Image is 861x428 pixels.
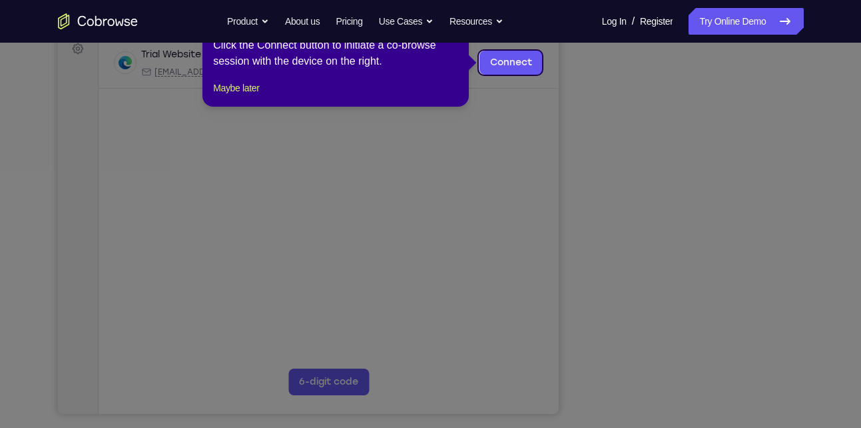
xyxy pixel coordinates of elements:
[58,13,138,29] a: Go to the home page
[150,86,152,89] div: New devices found.
[8,69,32,93] a: Settings
[469,40,490,61] button: Refresh
[97,99,240,110] span: web@example.com
[449,8,503,35] button: Resources
[689,8,803,35] a: Try Online Demo
[396,44,420,57] label: Email
[379,8,433,35] button: Use Cases
[41,70,501,121] div: Open device details
[83,81,143,94] div: Trial Website
[261,99,330,110] span: Cobrowse demo
[227,8,269,35] button: Product
[8,39,32,63] a: Sessions
[83,99,240,110] div: Email
[51,8,124,29] h1: Connect
[640,8,673,35] a: Register
[213,80,259,96] button: Maybe later
[602,8,627,35] a: Log In
[285,8,320,35] a: About us
[248,99,330,110] div: App
[336,8,362,35] a: Pricing
[264,44,306,57] label: demo_id
[230,401,311,428] button: 6-digit code
[338,99,372,110] span: +11 more
[422,83,485,107] a: Connect
[8,8,32,32] a: Connect
[213,37,458,69] div: Click the Connect button to initiate a co-browse session with the device on the right.
[148,82,183,93] div: Online
[75,44,243,57] input: Filter devices...
[632,13,635,29] span: /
